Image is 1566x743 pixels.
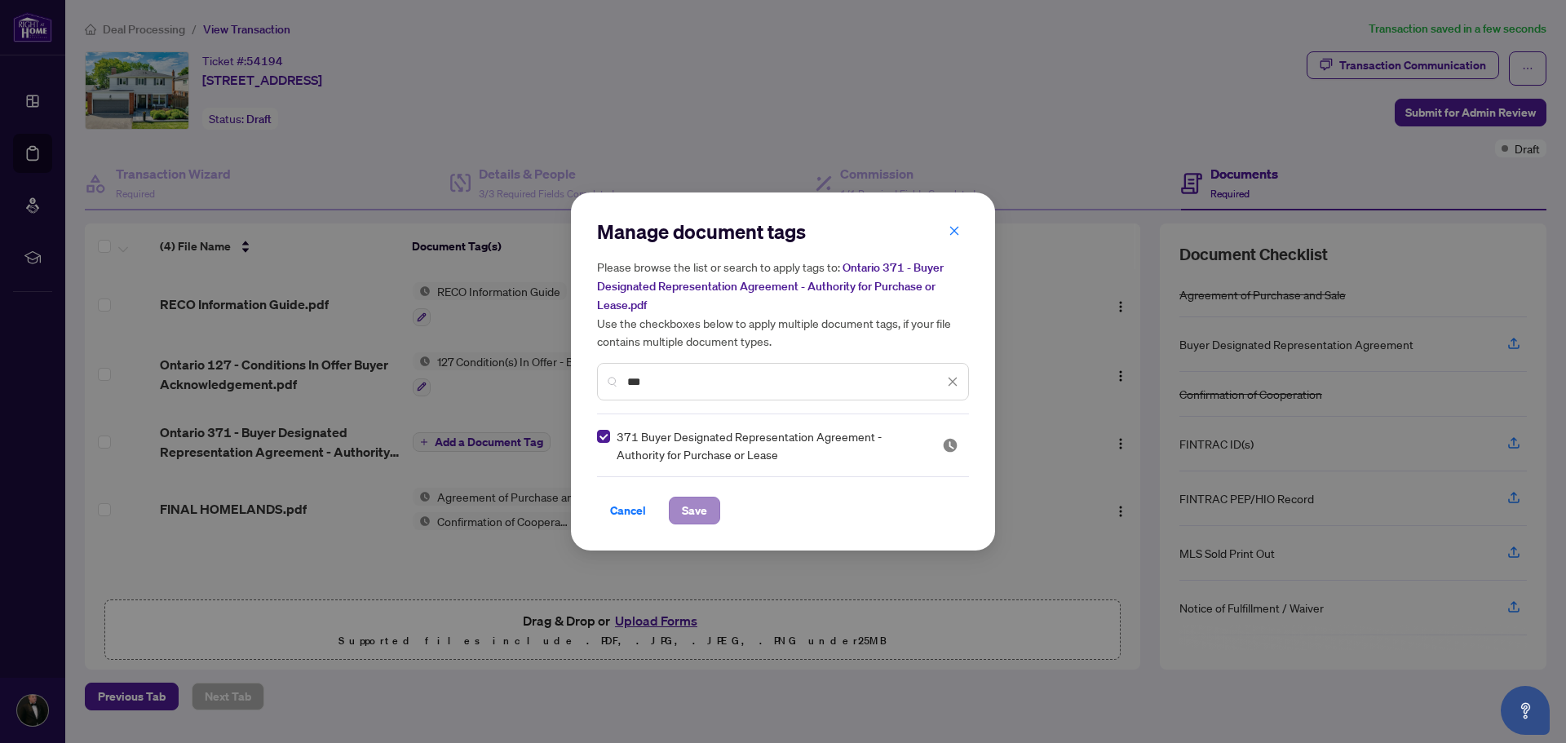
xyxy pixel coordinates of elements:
img: status [942,437,958,453]
span: Ontario 371 - Buyer Designated Representation Agreement - Authority for Purchase or Lease.pdf [597,260,944,312]
span: close [947,376,958,387]
button: Open asap [1501,686,1550,735]
button: Cancel [597,497,659,524]
button: Save [669,497,720,524]
span: Cancel [610,498,646,524]
h5: Please browse the list or search to apply tags to: Use the checkboxes below to apply multiple doc... [597,258,969,350]
span: Save [682,498,707,524]
span: Pending Review [942,437,958,453]
span: 371 Buyer Designated Representation Agreement - Authority for Purchase or Lease [617,427,922,463]
span: close [949,225,960,237]
h2: Manage document tags [597,219,969,245]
